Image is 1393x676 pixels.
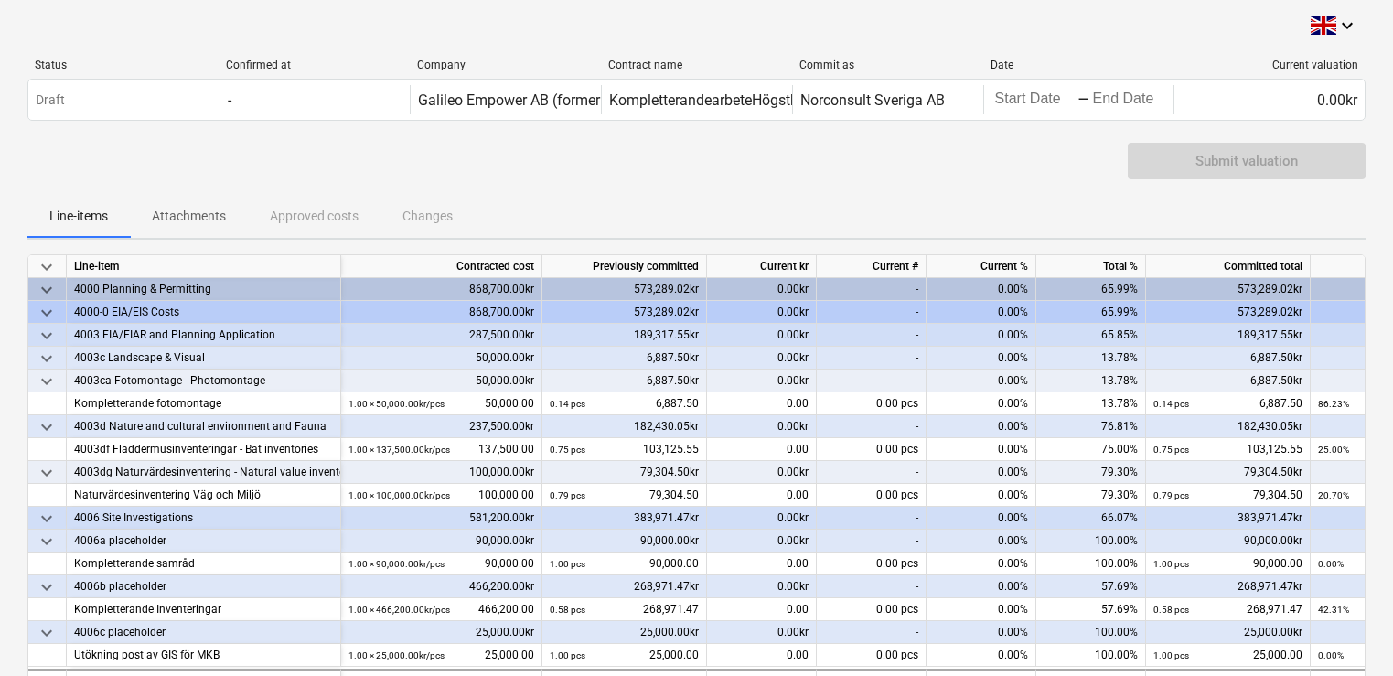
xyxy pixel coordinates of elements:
[1318,650,1344,660] small: 0.00%
[707,347,817,370] div: 0.00kr
[36,325,58,347] span: keyboard_arrow_down
[341,621,542,644] div: 25,000.00kr
[817,644,927,667] div: 0.00 pcs
[707,644,817,667] div: 0.00
[1153,605,1189,615] small: 0.58 pcs
[927,438,1036,461] div: 0.00%
[550,598,699,621] div: 268,971.47
[817,507,927,530] div: -
[817,621,927,644] div: -
[341,278,542,301] div: 868,700.00kr
[74,621,333,644] div: 4006c placeholder
[991,59,1167,71] div: Date
[1153,484,1302,507] div: 79,304.50
[36,508,58,530] span: keyboard_arrow_down
[74,392,333,415] div: Kompletterande fotomontage
[74,530,333,553] div: 4006a placeholder
[1036,438,1146,461] div: 75.00%
[1077,94,1089,105] div: -
[927,301,1036,324] div: 0.00%
[550,484,699,507] div: 79,304.50
[542,530,707,553] div: 90,000.00kr
[550,399,585,409] small: 0.14 pcs
[1036,530,1146,553] div: 100.00%
[550,438,699,461] div: 103,125.55
[36,576,58,598] span: keyboard_arrow_down
[348,490,450,500] small: 1.00 × 100,000.00kr / pcs
[707,278,817,301] div: 0.00kr
[817,575,927,598] div: -
[35,59,211,71] div: Status
[927,598,1036,621] div: 0.00%
[1146,415,1311,438] div: 182,430.05kr
[152,207,226,226] p: Attachments
[74,598,333,621] div: Kompletterande Inventeringar
[542,461,707,484] div: 79,304.50kr
[1036,278,1146,301] div: 65.99%
[74,553,333,575] div: Kompletterande samråd
[36,462,58,484] span: keyboard_arrow_down
[550,490,585,500] small: 0.79 pcs
[817,347,927,370] div: -
[707,438,817,461] div: 0.00
[1146,347,1311,370] div: 6,887.50kr
[1036,575,1146,598] div: 57.69%
[348,392,534,415] div: 50,000.00
[550,553,699,575] div: 90,000.00
[348,438,534,461] div: 137,500.00
[36,302,58,324] span: keyboard_arrow_down
[348,559,445,569] small: 1.00 × 90,000.00kr / pcs
[348,484,534,507] div: 100,000.00
[228,91,231,109] div: -
[707,255,817,278] div: Current kr
[550,392,699,415] div: 6,887.50
[542,507,707,530] div: 383,971.47kr
[1153,644,1302,667] div: 25,000.00
[817,301,927,324] div: -
[1146,621,1311,644] div: 25,000.00kr
[74,507,333,530] div: 4006 Site Investigations
[707,392,817,415] div: 0.00
[1318,490,1349,500] small: 20.70%
[418,91,789,109] div: Galileo Empower AB (formerly GGE Empower Sweden AB)
[927,392,1036,415] div: 0.00%
[707,461,817,484] div: 0.00kr
[927,415,1036,438] div: 0.00%
[1036,598,1146,621] div: 57.69%
[707,621,817,644] div: 0.00kr
[1036,255,1146,278] div: Total %
[542,415,707,438] div: 182,430.05kr
[417,59,594,71] div: Company
[348,399,445,409] small: 1.00 × 50,000.00kr / pcs
[1036,415,1146,438] div: 76.81%
[927,621,1036,644] div: 0.00%
[1036,553,1146,575] div: 100.00%
[74,347,333,370] div: 4003c Landscape & Visual
[817,461,927,484] div: -
[1089,87,1175,113] input: End Date
[927,255,1036,278] div: Current %
[341,324,542,347] div: 287,500.00kr
[74,370,333,392] div: 4003ca Fotomontage - Photomontage
[817,324,927,347] div: -
[341,461,542,484] div: 100,000.00kr
[1173,85,1365,114] div: 0.00kr
[707,598,817,621] div: 0.00
[74,278,333,301] div: 4000 Planning & Permitting
[49,207,108,226] p: Line-items
[707,415,817,438] div: 0.00kr
[36,370,58,392] span: keyboard_arrow_down
[348,553,534,575] div: 90,000.00
[927,278,1036,301] div: 0.00%
[1036,370,1146,392] div: 13.78%
[1146,370,1311,392] div: 6,887.50kr
[1036,644,1146,667] div: 100.00%
[341,507,542,530] div: 581,200.00kr
[1036,461,1146,484] div: 79.30%
[707,484,817,507] div: 0.00
[1036,507,1146,530] div: 66.07%
[927,461,1036,484] div: 0.00%
[550,644,699,667] div: 25,000.00
[341,415,542,438] div: 237,500.00kr
[817,370,927,392] div: -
